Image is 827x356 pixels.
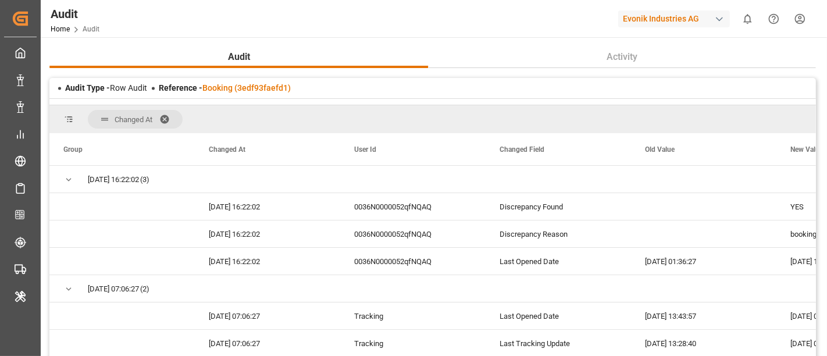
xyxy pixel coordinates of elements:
[140,276,149,302] span: (2)
[340,220,486,247] div: 0036N0000052qfNQAQ
[645,145,675,154] span: Old Value
[486,220,631,247] div: Discrepancy Reason
[486,248,631,275] div: Last Opened Date
[195,302,340,329] div: [DATE] 07:06:27
[195,193,340,220] div: [DATE] 16:22:02
[223,50,255,64] span: Audit
[486,302,631,329] div: Last Opened Date
[340,193,486,220] div: 0036N0000052qfNQAQ
[63,145,83,154] span: Group
[65,82,147,94] div: Row Audit
[159,83,291,92] span: Reference -
[195,220,340,247] div: [DATE] 16:22:02
[195,248,340,275] div: [DATE] 16:22:02
[209,145,245,154] span: Changed At
[340,302,486,329] div: Tracking
[429,46,817,68] button: Activity
[618,8,735,30] button: Evonik Industries AG
[790,145,823,154] span: New Value
[735,6,761,32] button: show 0 new notifications
[140,166,149,193] span: (3)
[88,166,139,193] span: [DATE] 16:22:02
[761,6,787,32] button: Help Center
[49,46,429,68] button: Audit
[631,248,776,275] div: [DATE] 01:36:27
[486,193,631,220] div: Discrepancy Found
[631,302,776,329] div: [DATE] 13:43:57
[115,115,152,124] span: Changed At
[500,145,544,154] span: Changed Field
[202,83,291,92] a: Booking (3edf93faefd1)
[88,276,139,302] span: [DATE] 07:06:27
[51,5,99,23] div: Audit
[51,25,70,33] a: Home
[618,10,730,27] div: Evonik Industries AG
[602,50,642,64] span: Activity
[340,248,486,275] div: 0036N0000052qfNQAQ
[65,83,110,92] span: Audit Type -
[354,145,376,154] span: User Id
